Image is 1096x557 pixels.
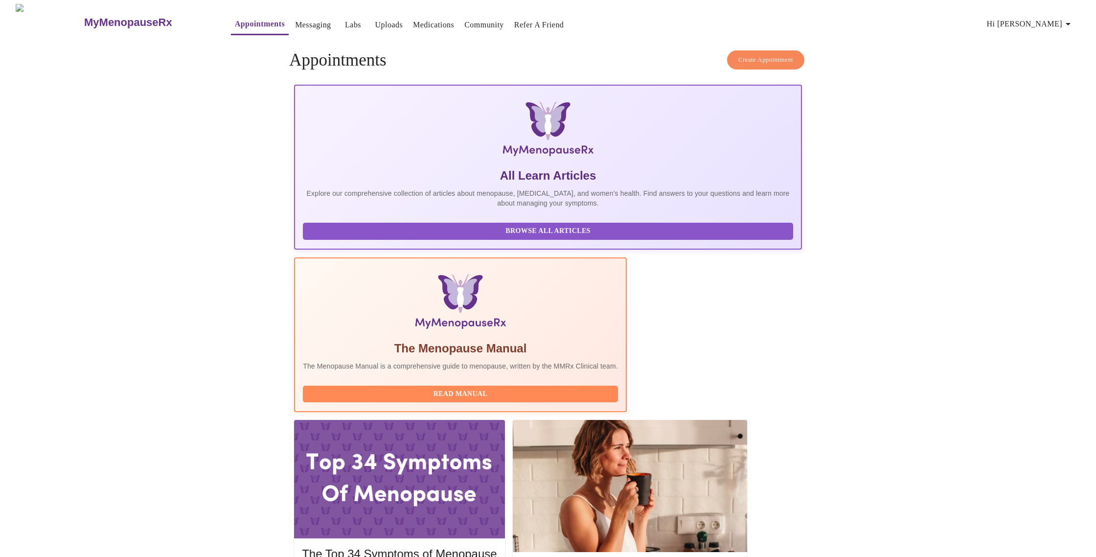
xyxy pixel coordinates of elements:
button: Messaging [291,15,335,35]
span: Create Appointment [738,54,793,66]
p: Explore our comprehensive collection of articles about menopause, [MEDICAL_DATA], and women's hea... [303,188,793,208]
button: Read Manual [303,386,618,403]
span: Read Manual [313,388,608,400]
img: MyMenopauseRx Logo [16,4,83,41]
a: Uploads [375,18,403,32]
a: Read Manual [303,389,620,397]
img: MyMenopauseRx Logo [379,101,717,160]
h5: The Menopause Manual [303,341,618,356]
span: Browse All Articles [313,225,783,237]
img: Menopause Manual [353,274,568,333]
a: Labs [345,18,361,32]
button: Labs [338,15,369,35]
a: Messaging [295,18,331,32]
button: Create Appointment [727,50,804,70]
h4: Appointments [289,50,807,70]
button: Refer a Friend [510,15,568,35]
a: Browse All Articles [303,226,796,234]
button: Browse All Articles [303,223,793,240]
a: Appointments [235,17,285,31]
p: The Menopause Manual is a comprehensive guide to menopause, written by the MMRx Clinical team. [303,361,618,371]
button: Appointments [231,14,289,35]
button: Hi [PERSON_NAME] [983,14,1078,34]
span: Hi [PERSON_NAME] [987,17,1074,31]
a: MyMenopauseRx [83,5,211,40]
a: Medications [413,18,454,32]
a: Community [464,18,504,32]
a: Refer a Friend [514,18,564,32]
button: Medications [409,15,458,35]
h5: All Learn Articles [303,168,793,184]
button: Uploads [371,15,407,35]
h3: MyMenopauseRx [84,16,172,29]
button: Community [460,15,508,35]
